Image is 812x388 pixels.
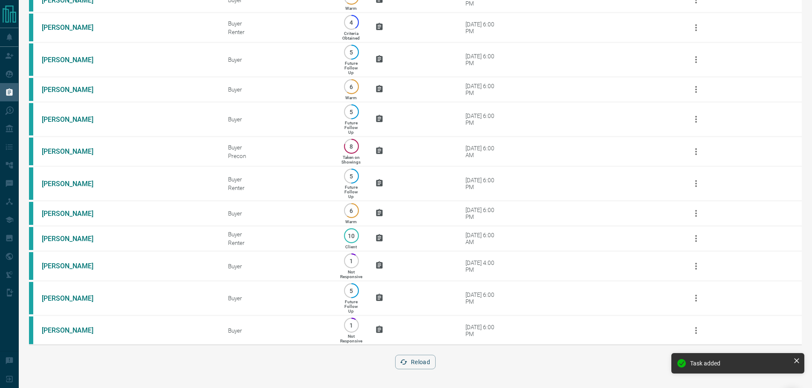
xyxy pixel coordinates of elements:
div: Buyer [228,56,327,63]
div: [DATE] 6:00 PM [465,291,502,305]
div: [DATE] 6:00 PM [465,21,502,34]
p: Not Responsive [340,270,362,279]
a: [PERSON_NAME] [42,262,106,270]
div: Buyer [228,20,327,27]
div: condos.ca [29,202,33,225]
p: Future Follow Up [344,299,358,313]
a: [PERSON_NAME] [42,326,106,334]
p: 8 [348,143,355,149]
div: Renter [228,184,327,191]
div: condos.ca [29,252,33,280]
button: Reload [395,355,436,369]
p: Not Responsive [340,334,362,343]
div: [DATE] 6:00 PM [465,324,502,337]
div: Renter [228,239,327,246]
div: Buyer [228,231,327,238]
div: [DATE] 6:00 PM [465,53,502,66]
div: condos.ca [29,167,33,200]
p: 5 [348,109,355,115]
p: Taken on Showings [341,155,361,164]
div: Buyer [228,263,327,270]
div: [DATE] 6:00 PM [465,83,502,96]
a: [PERSON_NAME] [42,180,106,188]
div: Buyer [228,116,327,123]
div: condos.ca [29,43,33,76]
div: [DATE] 6:00 AM [465,145,502,158]
a: [PERSON_NAME] [42,235,106,243]
p: 5 [348,49,355,55]
div: Task added [690,360,790,367]
p: Future Follow Up [344,61,358,75]
div: condos.ca [29,316,33,344]
p: 1 [348,322,355,328]
div: Buyer [228,176,327,183]
p: Future Follow Up [344,185,358,199]
a: [PERSON_NAME] [42,147,106,155]
p: 6 [348,207,355,214]
p: Warm [345,6,357,11]
div: condos.ca [29,227,33,250]
div: Buyer [228,327,327,334]
a: [PERSON_NAME] [42,294,106,302]
a: [PERSON_NAME] [42,210,106,218]
p: Warm [345,95,357,100]
div: Buyer [228,86,327,93]
p: Criteria Obtained [342,31,360,40]
div: Precon [228,152,327,159]
div: condos.ca [29,282,33,314]
a: [PERSON_NAME] [42,86,106,94]
div: [DATE] 6:00 PM [465,112,502,126]
p: 1 [348,258,355,264]
div: condos.ca [29,138,33,165]
p: Warm [345,219,357,224]
a: [PERSON_NAME] [42,23,106,32]
p: 4 [348,19,355,26]
p: Client [345,244,357,249]
p: 10 [348,233,355,239]
a: [PERSON_NAME] [42,115,106,124]
div: Buyer [228,295,327,302]
div: condos.ca [29,14,33,41]
div: condos.ca [29,103,33,135]
div: [DATE] 6:00 AM [465,232,502,245]
div: [DATE] 4:00 PM [465,259,502,273]
p: 6 [348,83,355,90]
div: [DATE] 6:00 PM [465,207,502,220]
div: condos.ca [29,78,33,101]
div: Buyer [228,144,327,151]
div: Buyer [228,210,327,217]
p: 5 [348,173,355,179]
p: Future Follow Up [344,121,358,135]
div: Renter [228,29,327,35]
a: [PERSON_NAME] [42,56,106,64]
div: [DATE] 6:00 PM [465,177,502,190]
p: 5 [348,287,355,294]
